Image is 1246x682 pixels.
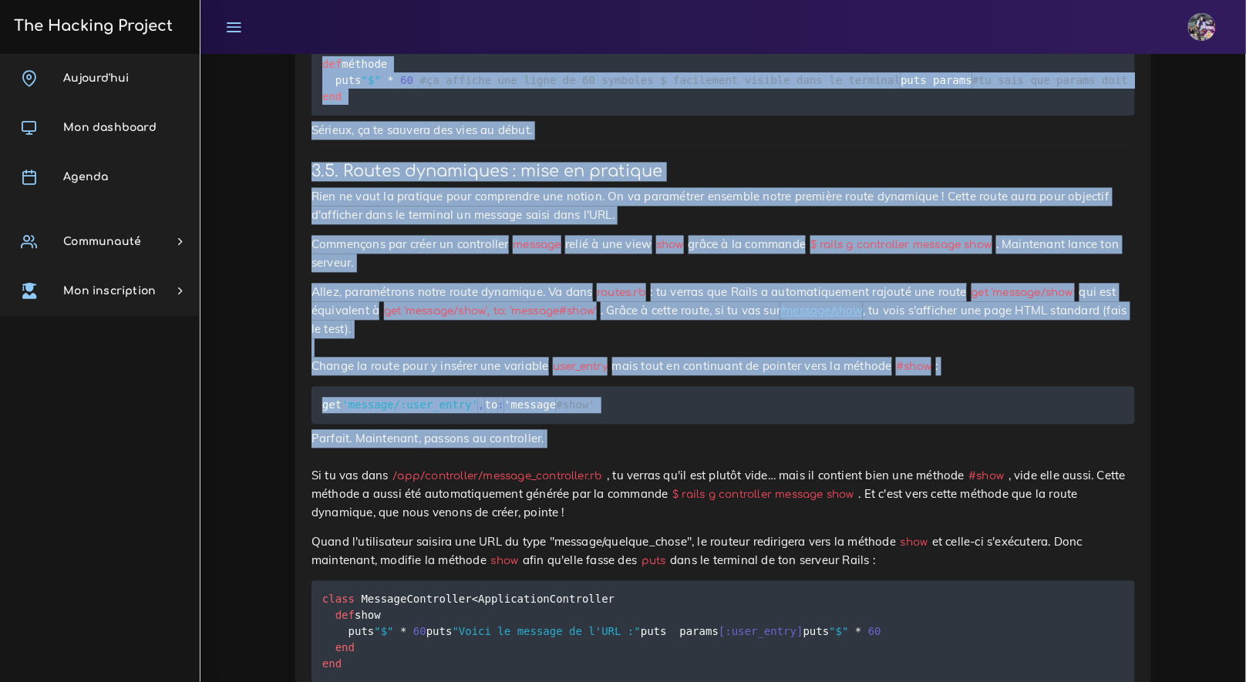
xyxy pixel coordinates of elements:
span: def [335,610,355,622]
code: #show [892,359,936,375]
code: get to 'message [322,397,600,414]
code: $ rails g controller message show [806,237,996,254]
span: Mon inscription [63,285,156,297]
code: show [896,535,932,551]
span: "$" [362,75,381,87]
span: Mon dashboard [63,122,157,133]
span: #ça affiche une ligne de 60 symboles $ facilement visible dans le terminal [419,75,901,87]
p: Sérieux, ça te sauvera des vies au début. [311,122,1135,140]
span: "$" [830,626,849,638]
span: 'message/:user_entry' [342,399,478,412]
span: end [322,91,342,103]
span: Aujourd'hui [63,72,129,84]
span: 60 [413,626,426,638]
span: MessageController [362,593,472,606]
span: Agenda [63,171,108,183]
span: [ [719,626,725,638]
code: user_entry [549,359,612,375]
code: puts [637,553,670,569]
span: : [498,399,504,412]
span: end [335,642,355,654]
code: $ rails g controller message show [668,487,859,503]
code: get 'message/show', to: 'message#show' [379,304,601,320]
code: show [652,237,689,254]
span: ApplicationController [478,593,615,606]
span: def [322,59,342,71]
code: /app/controller/message_controller.rb [389,469,608,485]
span: Communauté [63,236,141,247]
code: routes.rb [593,285,651,301]
code: #show [965,469,1009,485]
p: Rien ne vaut la pratique pour comprendre une notion. On va paramétrer ensemble notre première rou... [311,188,1135,225]
code: get 'message/show' [967,285,1079,301]
span: class [322,593,355,606]
p: Quand l'utilisateur saisira une URL du type "message/quelque_chose", le routeur redirigera vers l... [311,533,1135,570]
span: :user_entry [726,626,797,638]
a: /message/show [780,304,863,318]
img: eg54bupqcshyolnhdacp.jpg [1188,13,1216,41]
code: message [509,237,566,254]
h3: 3.5. Routes dynamiques : mise en pratique [311,163,1135,182]
span: , [478,399,484,412]
code: < show puts puts puts params puts [322,591,881,673]
span: ] [796,626,803,638]
span: 60 [400,75,413,87]
h3: The Hacking Project [9,18,173,35]
span: end [322,658,342,670]
code: show [487,553,523,569]
span: #show' [556,399,595,412]
span: 60 [868,626,881,638]
p: Commençons par créer un controller relié à une view grâce à la commande . Maintenant lance ton se... [311,236,1135,273]
p: Allez, paramétrons notre route dynamique. Va dans : tu verras que Rails a automatiquement rajouté... [311,284,1135,376]
span: "$" [374,626,393,638]
p: Parfait. Maintenant, passons au controller. Si tu vas dans , tu verras qu'il est plutôt vide… mai... [311,430,1135,522]
span: "Voici le message de l'URL :" [453,626,641,638]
